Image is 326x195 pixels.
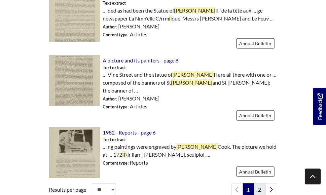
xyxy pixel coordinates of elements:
span: Content type [103,104,127,109]
span: : [PERSON_NAME] [103,95,160,102]
span: [PERSON_NAME] [174,7,215,14]
span: : [PERSON_NAME] [103,22,160,30]
span: … ded as had been the Statue of II “de la téte aux … ge newspaper La Nmn'ellc C/rrm qué, Messrs [... [103,7,277,22]
img: A picture and its painters - page 8 [49,55,100,106]
span: Author [103,96,116,101]
span: : Articles [103,102,147,110]
span: Text extract [103,136,126,143]
a: A picture and its painters - page 8 [103,57,178,63]
span: [PERSON_NAME] [172,71,214,78]
span: … Vine Street and the statue of II are all there with one or … composed of the banners of St and ... [103,71,277,95]
span: : Reports [103,159,148,167]
span: … ng paintings were engraved by Cook. The picture we hold at … 172 \lr llarr} [PERSON_NAME]. scul... [103,143,277,159]
span: II [122,151,126,158]
span: Feedback [316,93,324,120]
a: 1982 - Reports - page 6 [103,129,156,136]
span: Content type [103,32,127,37]
img: 1982 - Reports - page 6 [49,127,100,178]
span: Content type [103,160,127,166]
a: Annual Bulletin [236,167,274,177]
span: [PERSON_NAME] [171,79,212,86]
a: Annual Bulletin [236,38,274,49]
a: Annual Bulletin [236,110,274,121]
span: ii [169,15,172,21]
span: [PERSON_NAME] [176,143,218,150]
a: Would you like to provide feedback? [313,88,326,125]
label: Results per page [49,186,87,194]
span: Author [103,24,116,29]
span: : Articles [103,30,147,38]
span: Text extract [103,64,126,71]
button: Scroll to top [305,169,321,184]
